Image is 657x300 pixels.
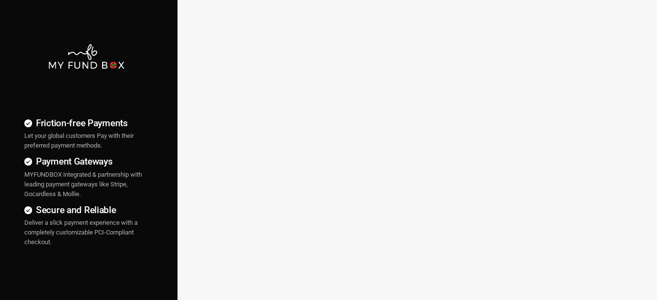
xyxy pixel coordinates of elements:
[24,203,148,217] h4: Secure and Reliable
[48,43,125,70] img: mfbwhite.png
[24,219,138,246] span: Deliver a slick payment experience with a completely customizable PCI-Compliant checkout.
[24,171,142,198] span: MYFUNDBOX integrated & partnership with leading payment gateways like Stripe, Gocardless & Mollie.
[24,132,134,149] span: Let your global customers Pay with their preferred payment methods.
[24,154,148,168] h4: Payment Gateways
[24,116,148,130] h4: Friction-free Payments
